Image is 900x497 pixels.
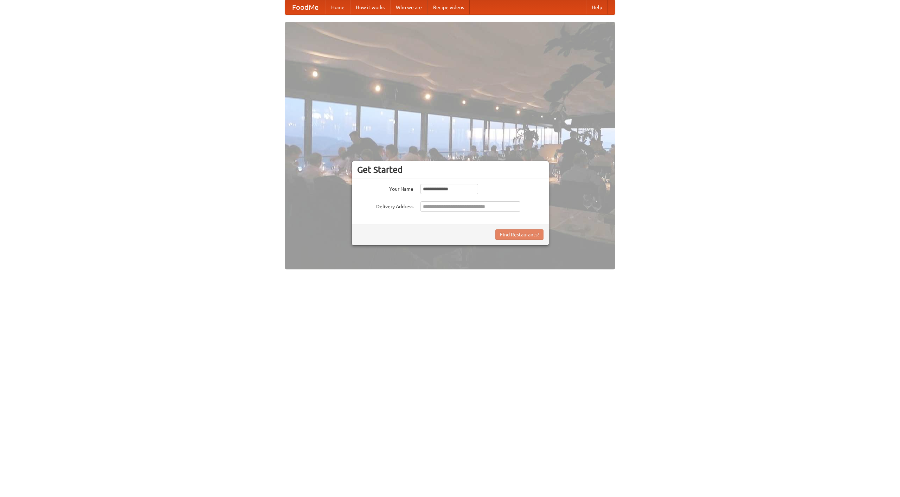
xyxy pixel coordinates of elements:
a: Recipe videos [427,0,470,14]
a: Home [326,0,350,14]
label: Your Name [357,184,413,192]
a: Help [586,0,608,14]
h3: Get Started [357,164,544,175]
a: How it works [350,0,390,14]
label: Delivery Address [357,201,413,210]
a: Who we are [390,0,427,14]
button: Find Restaurants! [495,229,544,240]
a: FoodMe [285,0,326,14]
